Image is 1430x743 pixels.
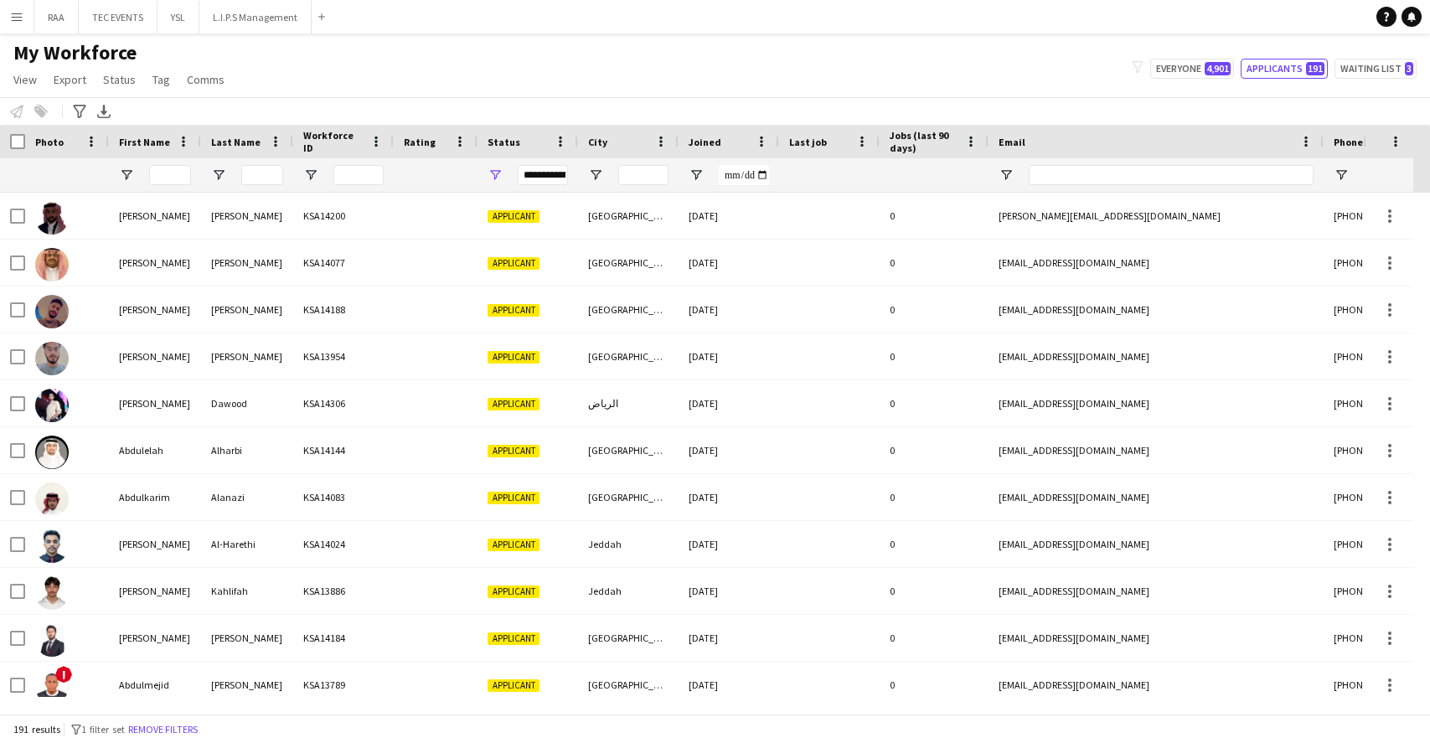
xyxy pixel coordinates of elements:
[679,380,779,426] div: [DATE]
[103,72,136,87] span: Status
[109,286,201,333] div: [PERSON_NAME]
[488,445,539,457] span: Applicant
[70,101,90,121] app-action-btn: Advanced filters
[293,240,394,286] div: KSA14077
[488,398,539,410] span: Applicant
[1029,165,1314,185] input: Email Filter Input
[880,568,989,614] div: 0
[880,380,989,426] div: 0
[109,193,201,239] div: [PERSON_NAME]
[989,193,1324,239] div: [PERSON_NAME][EMAIL_ADDRESS][DOMAIN_NAME]
[880,193,989,239] div: 0
[201,286,293,333] div: [PERSON_NAME]
[7,69,44,90] a: View
[578,662,679,708] div: [GEOGRAPHIC_DATA]
[119,168,134,183] button: Open Filter Menu
[47,69,93,90] a: Export
[679,427,779,473] div: [DATE]
[199,1,312,34] button: L.I.P.S Management
[293,662,394,708] div: KSA13789
[54,72,86,87] span: Export
[201,615,293,661] div: [PERSON_NAME]
[180,69,231,90] a: Comms
[578,193,679,239] div: [GEOGRAPHIC_DATA]
[880,240,989,286] div: 0
[293,521,394,567] div: KSA14024
[488,351,539,364] span: Applicant
[880,662,989,708] div: 0
[488,136,520,148] span: Status
[989,662,1324,708] div: [EMAIL_ADDRESS][DOMAIN_NAME]
[488,168,503,183] button: Open Filter Menu
[35,342,69,375] img: Abdul Rauf Abdul waheed
[35,295,69,328] img: ABDIN HASSAN
[35,482,69,516] img: Abdulkarim Alanazi
[488,257,539,270] span: Applicant
[880,286,989,333] div: 0
[1150,59,1234,79] button: Everyone4,901
[35,670,69,704] img: Abdulmejid Suleyman
[13,72,37,87] span: View
[35,136,64,148] span: Photo
[488,586,539,598] span: Applicant
[488,679,539,692] span: Applicant
[293,286,394,333] div: KSA14188
[679,662,779,708] div: [DATE]
[35,529,69,563] img: Abdullah Al-Harethi
[35,576,69,610] img: Abdullah Kahlifah
[880,521,989,567] div: 0
[679,615,779,661] div: [DATE]
[109,521,201,567] div: [PERSON_NAME]
[293,474,394,520] div: KSA14083
[293,615,394,661] div: KSA14184
[578,615,679,661] div: [GEOGRAPHIC_DATA]
[201,333,293,379] div: [PERSON_NAME]
[35,248,69,281] img: ABDALLA MOHAMAD
[999,168,1014,183] button: Open Filter Menu
[35,201,69,235] img: Abbas Omer
[588,136,607,148] span: City
[293,380,394,426] div: KSA14306
[689,136,721,148] span: Joined
[578,427,679,473] div: [GEOGRAPHIC_DATA]
[125,720,201,739] button: Remove filters
[157,1,199,34] button: YSL
[34,1,79,34] button: RAA
[201,240,293,286] div: [PERSON_NAME]
[79,1,157,34] button: TEC EVENTS
[109,615,201,661] div: [PERSON_NAME]
[1405,62,1413,75] span: 3
[989,240,1324,286] div: [EMAIL_ADDRESS][DOMAIN_NAME]
[989,521,1324,567] div: [EMAIL_ADDRESS][DOMAIN_NAME]
[201,474,293,520] div: Alanazi
[35,436,69,469] img: Abdulelah Alharbi
[880,474,989,520] div: 0
[13,40,137,65] span: My Workforce
[293,427,394,473] div: KSA14144
[989,474,1324,520] div: [EMAIL_ADDRESS][DOMAIN_NAME]
[488,304,539,317] span: Applicant
[999,136,1025,148] span: Email
[201,568,293,614] div: Kahlifah
[679,193,779,239] div: [DATE]
[488,539,539,551] span: Applicant
[201,193,293,239] div: [PERSON_NAME]
[146,69,177,90] a: Tag
[109,474,201,520] div: Abdulkarim
[109,240,201,286] div: [PERSON_NAME]
[211,168,226,183] button: Open Filter Menu
[94,101,114,121] app-action-btn: Export XLSX
[1334,59,1417,79] button: Waiting list3
[488,210,539,223] span: Applicant
[149,165,191,185] input: First Name Filter Input
[679,568,779,614] div: [DATE]
[679,286,779,333] div: [DATE]
[989,427,1324,473] div: [EMAIL_ADDRESS][DOMAIN_NAME]
[96,69,142,90] a: Status
[1334,136,1363,148] span: Phone
[211,136,261,148] span: Last Name
[404,136,436,148] span: Rating
[679,240,779,286] div: [DATE]
[293,568,394,614] div: KSA13886
[201,662,293,708] div: [PERSON_NAME]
